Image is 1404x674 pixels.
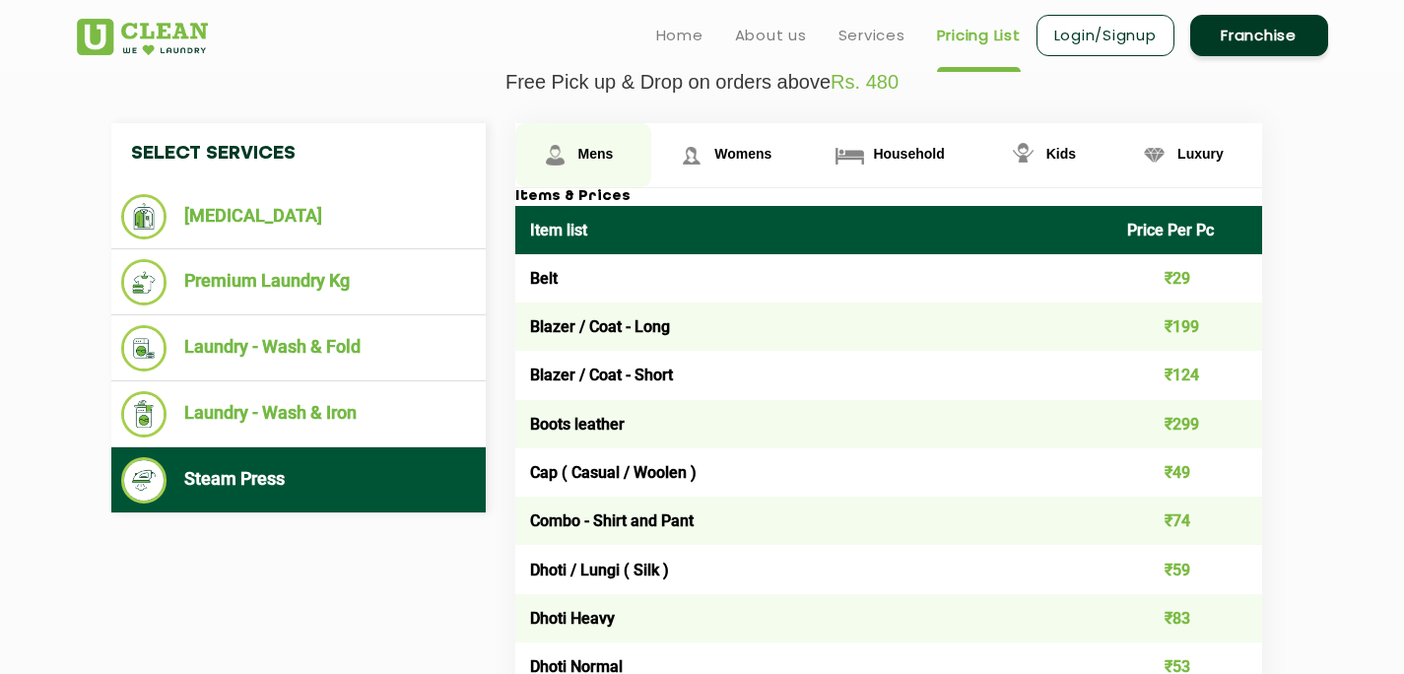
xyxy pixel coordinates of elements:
span: Household [873,146,944,162]
span: Luxury [1177,146,1224,162]
td: ₹199 [1112,303,1262,351]
th: Item list [515,206,1113,254]
img: Laundry - Wash & Iron [121,391,167,438]
td: Combo - Shirt and Pant [515,497,1113,545]
a: Login/Signup [1036,15,1174,56]
span: Rs. 480 [831,71,899,93]
th: Price Per Pc [1112,206,1262,254]
a: Franchise [1190,15,1328,56]
img: Premium Laundry Kg [121,259,167,305]
img: Luxury [1137,138,1171,172]
td: Blazer / Coat - Short [515,351,1113,399]
span: Mens [578,146,614,162]
p: Free Pick up & Drop on orders above [77,71,1328,94]
td: Boots leather [515,400,1113,448]
img: Womens [674,138,708,172]
span: Kids [1046,146,1076,162]
td: ₹124 [1112,351,1262,399]
h3: Items & Prices [515,188,1262,206]
td: ₹29 [1112,254,1262,303]
td: Dhoti Heavy [515,594,1113,642]
a: Home [656,24,703,47]
td: Blazer / Coat - Long [515,303,1113,351]
a: Services [838,24,905,47]
li: [MEDICAL_DATA] [121,194,476,239]
td: Dhoti / Lungi ( Silk ) [515,545,1113,593]
td: ₹83 [1112,594,1262,642]
li: Laundry - Wash & Fold [121,325,476,371]
td: ₹74 [1112,497,1262,545]
img: UClean Laundry and Dry Cleaning [77,19,208,55]
td: Cap ( Casual / Woolen ) [515,448,1113,497]
li: Laundry - Wash & Iron [121,391,476,438]
img: Mens [538,138,572,172]
td: ₹299 [1112,400,1262,448]
img: Steam Press [121,457,167,504]
a: About us [735,24,807,47]
img: Laundry - Wash & Fold [121,325,167,371]
li: Steam Press [121,457,476,504]
td: ₹49 [1112,448,1262,497]
img: Dry Cleaning [121,194,167,239]
img: Kids [1006,138,1040,172]
td: ₹59 [1112,545,1262,593]
h4: Select Services [111,123,486,184]
span: Womens [714,146,771,162]
td: Belt [515,254,1113,303]
a: Pricing List [937,24,1021,47]
img: Household [833,138,867,172]
li: Premium Laundry Kg [121,259,476,305]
